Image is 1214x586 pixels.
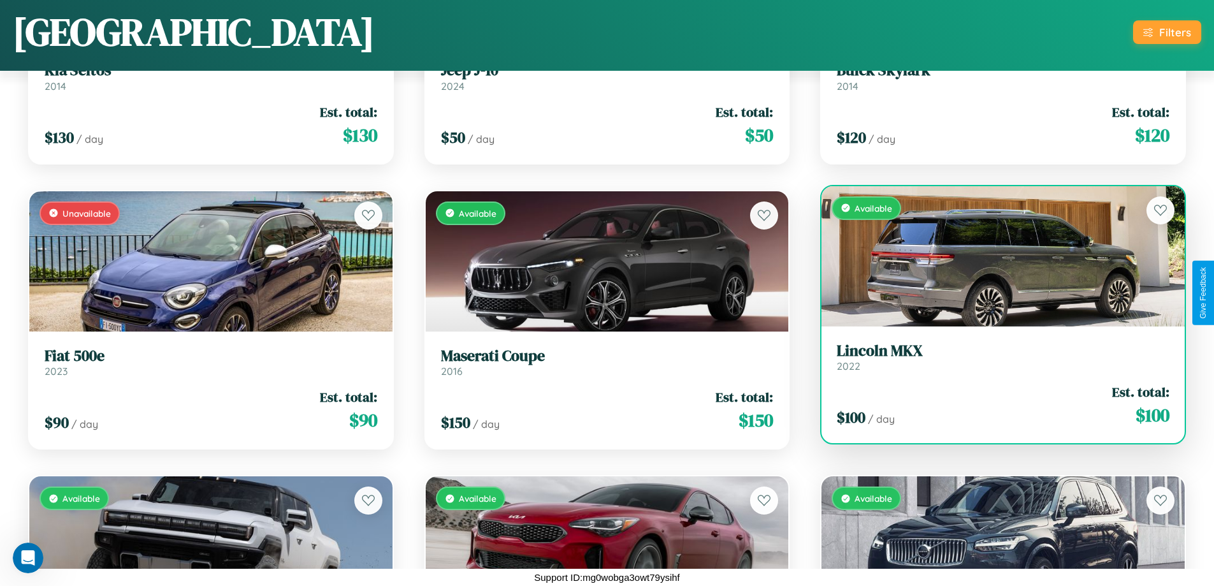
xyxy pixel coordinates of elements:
[71,418,98,430] span: / day
[343,122,377,148] span: $ 130
[1199,267,1208,319] div: Give Feedback
[13,6,375,58] h1: [GEOGRAPHIC_DATA]
[45,347,377,365] h3: Fiat 500e
[45,365,68,377] span: 2023
[837,342,1169,373] a: Lincoln MKX2022
[716,103,773,121] span: Est. total:
[441,347,774,378] a: Maserati Coupe2016
[855,493,892,504] span: Available
[1136,402,1169,428] span: $ 100
[320,388,377,406] span: Est. total:
[1133,20,1201,44] button: Filters
[441,412,470,433] span: $ 150
[837,342,1169,360] h3: Lincoln MKX
[459,493,496,504] span: Available
[1159,26,1191,39] div: Filters
[869,133,895,145] span: / day
[837,407,865,428] span: $ 100
[441,61,774,92] a: Jeep J-102024
[45,80,66,92] span: 2014
[534,569,679,586] p: Support ID: mg0wobga3owt79ysihf
[837,80,858,92] span: 2014
[468,133,495,145] span: / day
[62,493,100,504] span: Available
[441,347,774,365] h3: Maserati Coupe
[837,61,1169,80] h3: Buick Skylark
[837,127,866,148] span: $ 120
[441,365,463,377] span: 2016
[716,388,773,406] span: Est. total:
[13,543,43,573] iframe: Intercom live chat
[739,407,773,433] span: $ 150
[1112,383,1169,401] span: Est. total:
[45,61,377,80] h3: Kia Seltos
[473,418,500,430] span: / day
[45,61,377,92] a: Kia Seltos2014
[855,203,892,214] span: Available
[745,122,773,148] span: $ 50
[868,413,895,425] span: / day
[349,407,377,433] span: $ 90
[1112,103,1169,121] span: Est. total:
[441,127,465,148] span: $ 50
[441,80,465,92] span: 2024
[45,347,377,378] a: Fiat 500e2023
[45,127,74,148] span: $ 130
[62,208,111,219] span: Unavailable
[76,133,103,145] span: / day
[320,103,377,121] span: Est. total:
[1135,122,1169,148] span: $ 120
[459,208,496,219] span: Available
[441,61,774,80] h3: Jeep J-10
[837,360,860,372] span: 2022
[45,412,69,433] span: $ 90
[837,61,1169,92] a: Buick Skylark2014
